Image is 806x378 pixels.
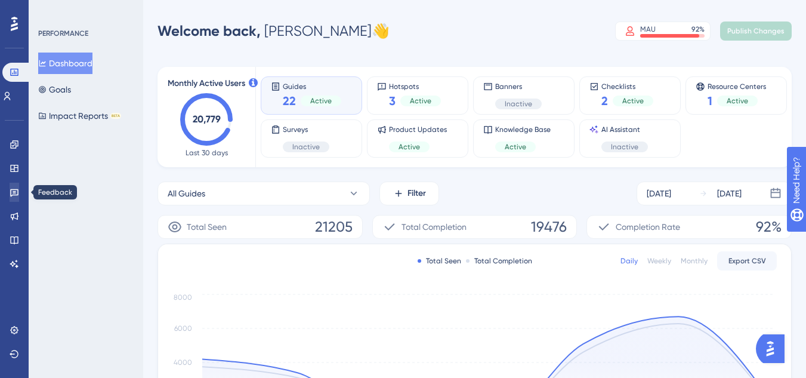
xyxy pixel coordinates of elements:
[708,93,712,109] span: 1
[717,186,742,201] div: [DATE]
[611,142,638,152] span: Inactive
[647,256,671,266] div: Weekly
[466,256,532,266] div: Total Completion
[283,125,329,134] span: Surveys
[193,113,221,125] text: 20,779
[495,82,542,91] span: Banners
[601,125,648,134] span: AI Assistant
[407,186,426,201] span: Filter
[495,125,551,134] span: Knowledge Base
[616,220,680,234] span: Completion Rate
[728,256,766,266] span: Export CSV
[418,256,461,266] div: Total Seen
[283,93,296,109] span: 22
[389,82,441,90] span: Hotspots
[505,142,526,152] span: Active
[727,96,748,106] span: Active
[168,76,245,91] span: Monthly Active Users
[174,358,192,367] tspan: 4000
[647,186,671,201] div: [DATE]
[315,217,353,236] span: 21205
[158,22,261,39] span: Welcome back,
[622,96,644,106] span: Active
[187,220,227,234] span: Total Seen
[620,256,638,266] div: Daily
[174,293,192,302] tspan: 8000
[389,93,396,109] span: 3
[38,105,121,127] button: Impact ReportsBETA
[38,79,71,100] button: Goals
[28,3,75,17] span: Need Help?
[389,125,447,134] span: Product Updates
[601,93,608,109] span: 2
[379,182,439,205] button: Filter
[756,217,782,236] span: 92%
[38,29,88,38] div: PERFORMANCE
[601,82,653,90] span: Checklists
[727,26,785,36] span: Publish Changes
[186,148,228,158] span: Last 30 days
[410,96,431,106] span: Active
[310,96,332,106] span: Active
[708,82,766,90] span: Resource Centers
[158,21,390,41] div: [PERSON_NAME] 👋
[38,53,92,74] button: Dashboard
[110,113,121,119] div: BETA
[402,220,467,234] span: Total Completion
[283,82,341,90] span: Guides
[531,217,567,236] span: 19476
[158,182,370,205] button: All Guides
[756,331,792,367] iframe: UserGuiding AI Assistant Launcher
[717,251,777,271] button: Export CSV
[292,142,320,152] span: Inactive
[399,142,420,152] span: Active
[505,99,532,109] span: Inactive
[168,186,205,201] span: All Guides
[174,324,192,333] tspan: 6000
[640,24,656,34] div: MAU
[691,24,705,34] div: 92 %
[720,21,792,41] button: Publish Changes
[681,256,708,266] div: Monthly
